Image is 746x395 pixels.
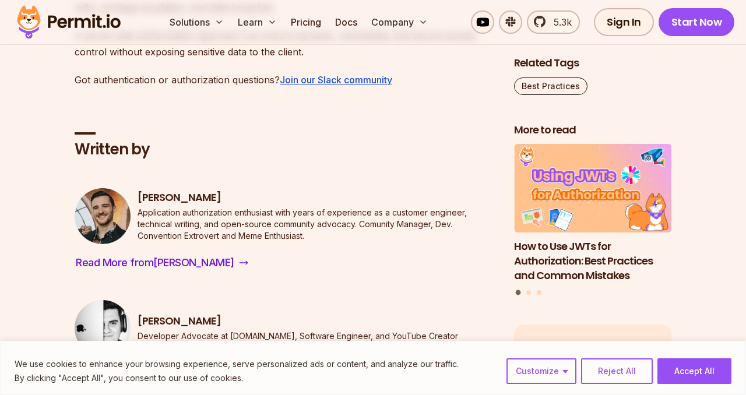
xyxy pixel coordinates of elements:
[514,144,671,297] div: Posts
[659,8,735,36] a: Start Now
[514,56,671,70] h2: Related Tags
[138,314,458,329] h3: [PERSON_NAME]
[514,144,671,233] img: How to Use JWTs for Authorization: Best Practices and Common Mistakes
[75,188,131,244] img: Daniel Bass
[527,10,580,34] a: 5.3k
[537,290,541,295] button: Go to slide 3
[76,255,234,271] span: Read More from [PERSON_NAME]
[581,358,653,384] button: Reject All
[514,144,671,283] li: 1 of 3
[286,10,326,34] a: Pricing
[75,300,131,356] img: Filip Grebowski
[233,10,281,34] button: Learn
[330,10,362,34] a: Docs
[12,2,126,42] img: Permit logo
[657,358,731,384] button: Accept All
[280,74,392,86] a: Join our Slack community
[367,10,432,34] button: Company
[138,191,495,205] h3: [PERSON_NAME]
[516,290,521,295] button: Go to slide 1
[165,10,228,34] button: Solutions
[506,358,576,384] button: Customize
[15,371,459,385] p: By clicking "Accept All", you consent to our use of cookies.
[514,144,671,283] a: How to Use JWTs for Authorization: Best Practices and Common MistakesHow to Use JWTs for Authoriz...
[75,253,249,272] a: Read More from[PERSON_NAME]
[138,330,458,342] p: Developer Advocate at [DOMAIN_NAME], Software Engineer, and YouTube Creator
[528,338,615,352] p: Like this Article?
[514,123,671,137] h2: More to read
[138,207,495,242] p: Application authorization enthusiast with years of experience as a customer engineer, technical w...
[15,357,459,371] p: We use cookies to enhance your browsing experience, serve personalized ads or content, and analyz...
[75,72,495,88] p: Got authentication or authorization questions?
[594,8,654,36] a: Sign In
[526,290,531,295] button: Go to slide 2
[547,15,572,29] span: 5.3k
[75,139,495,160] h2: Written by
[514,239,671,283] h3: How to Use JWTs for Authorization: Best Practices and Common Mistakes
[514,77,587,95] a: Best Practices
